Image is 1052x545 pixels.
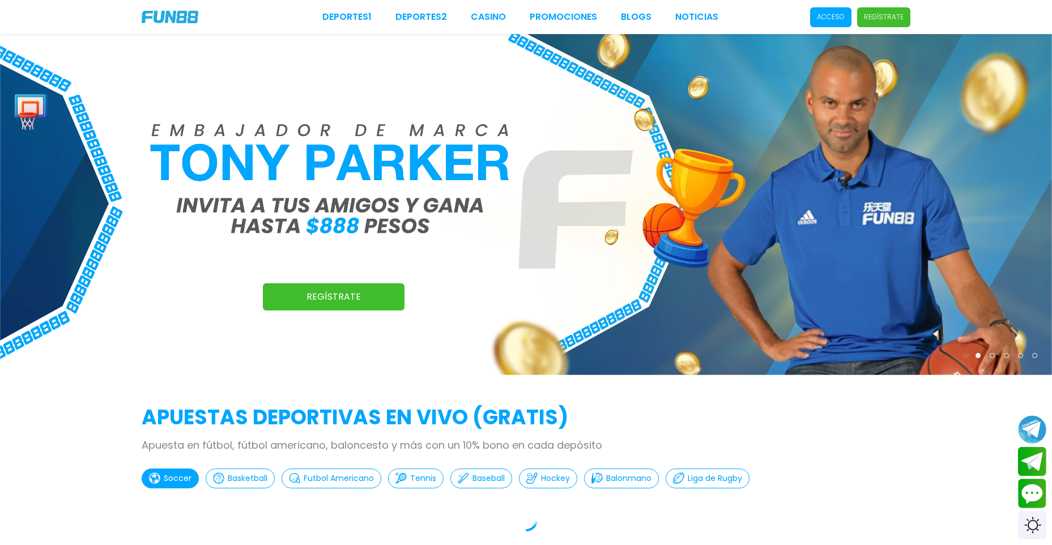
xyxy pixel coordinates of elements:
[1018,415,1046,444] button: Join telegram channel
[1018,511,1046,539] div: Switch theme
[688,472,742,484] p: Liga de Rugby
[450,469,512,488] button: Baseball
[519,469,577,488] button: Hockey
[606,472,651,484] p: Balonmano
[206,469,275,488] button: Basketball
[410,472,436,484] p: Tennis
[388,469,444,488] button: Tennis
[584,469,659,488] button: Balonmano
[322,10,372,24] a: Deportes1
[817,12,845,22] p: Acceso
[864,12,904,22] p: Regístrate
[666,469,749,488] button: Liga de Rugby
[395,10,447,24] a: Deportes2
[282,469,381,488] button: Futbol Americano
[142,11,198,23] img: Company Logo
[142,437,910,453] p: Apuesta en fútbol, fútbol americano, baloncesto y más con un 10% bono en cada depósito
[530,10,597,24] a: Promociones
[472,472,505,484] p: Baseball
[164,472,191,484] p: Soccer
[675,10,718,24] a: NOTICIAS
[142,469,199,488] button: Soccer
[228,472,267,484] p: Basketball
[1018,479,1046,508] button: Contact customer service
[471,10,506,24] a: CASINO
[142,402,910,433] h2: APUESTAS DEPORTIVAS EN VIVO (gratis)
[263,283,404,310] a: Regístrate
[304,472,374,484] p: Futbol Americano
[1018,447,1046,476] button: Join telegram
[541,472,570,484] p: Hockey
[621,10,651,24] a: BLOGS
